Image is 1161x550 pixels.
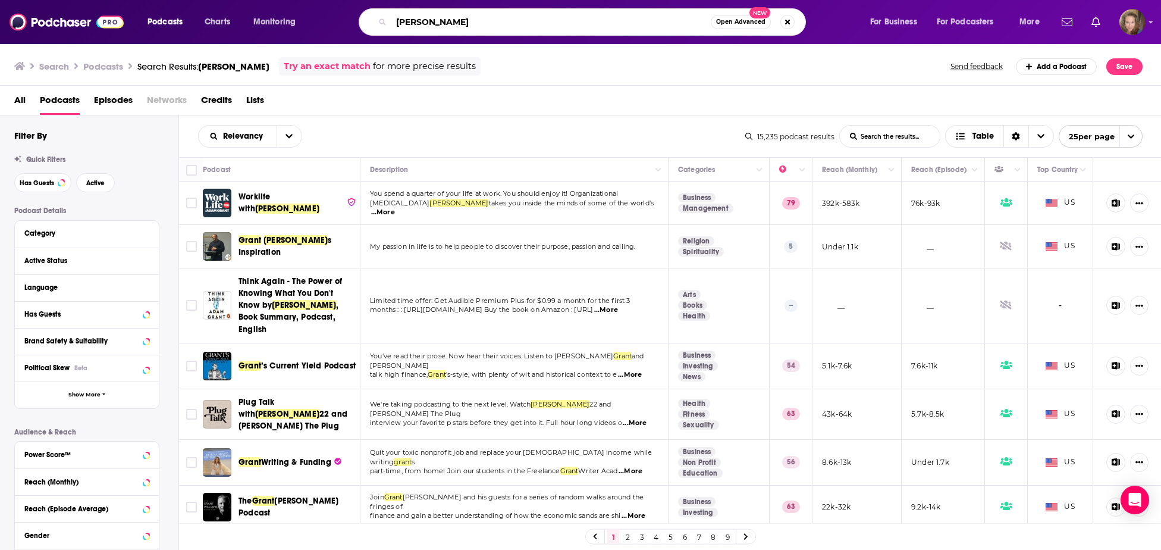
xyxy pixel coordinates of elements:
[972,132,994,140] span: Table
[370,400,611,418] span: 22 and [PERSON_NAME] The Plug
[1046,240,1075,252] span: US
[203,400,231,429] a: Plug Talk with Adam22 and Lena The Plug
[370,199,429,207] span: [MEDICAL_DATA]
[20,180,54,186] span: Has Guests
[370,305,593,314] span: months : : [URL][DOMAIN_NAME] Buy the book on Amazon : [URL]
[929,12,1011,32] button: open menu
[782,408,800,420] p: 63
[186,409,197,420] span: Toggle select row
[24,478,139,486] div: Reach (Monthly)
[370,296,630,305] span: Limited time offer: Get Audible Premium Plus for $0.99 a month for the first 3
[186,361,197,371] span: Toggle select row
[86,180,105,186] span: Active
[24,333,149,348] button: Brand Safety & Suitability
[1130,193,1149,212] button: Show More Button
[239,276,342,310] span: Think Again - The Power of Knowing What You Don't Know by
[253,14,296,30] span: Monitoring
[83,61,123,72] h3: Podcasts
[24,474,149,489] button: Reach (Monthly)
[578,467,617,475] span: Writer Acad
[284,60,371,73] a: Try an exact match
[15,382,159,408] button: Show More
[370,493,644,511] span: [PERSON_NAME] and his guests for a series of random walks around the fringes of
[24,451,139,459] div: Power Score™
[26,155,65,164] span: Quick Filters
[201,90,232,115] a: Credits
[24,446,149,461] button: Power Score™
[594,305,618,315] span: ...More
[716,19,765,25] span: Open Advanced
[277,126,302,147] button: open menu
[1076,163,1090,177] button: Column Actions
[752,163,767,177] button: Column Actions
[370,352,644,370] span: and [PERSON_NAME]
[822,361,852,371] p: 5.1k-7.6k
[994,162,1011,177] div: Has Guests
[137,61,269,72] div: Search Results:
[945,125,1054,148] h2: Choose View
[24,253,149,268] button: Active Status
[862,12,932,32] button: open menu
[239,396,356,432] a: Plug Talk with[PERSON_NAME]22 and [PERSON_NAME] The Plug
[1119,9,1146,35] img: User Profile
[24,283,142,292] div: Language
[239,409,347,431] span: 22 and [PERSON_NAME] The Plug
[531,400,589,408] span: [PERSON_NAME]
[139,12,198,32] button: open menu
[607,530,619,544] a: 1
[10,11,124,33] a: Podchaser - Follow, Share and Rate Podcasts
[678,468,723,478] a: Education
[428,370,446,379] span: Grant
[245,12,311,32] button: open menu
[822,502,851,512] p: 22k-32k
[239,276,356,335] a: Think Again - The Power of Knowing What You Don't Know by[PERSON_NAME], Book Summary, Podcast, En...
[203,232,231,261] img: Grant Adams Inspiration
[911,301,934,311] p: __
[560,467,579,475] span: Grant
[911,502,940,512] p: 9.2k-14k
[24,501,149,515] button: Reach (Episode Average)
[679,530,691,544] a: 6
[137,61,269,72] a: Search Results:[PERSON_NAME]
[884,163,899,177] button: Column Actions
[370,511,621,520] span: finance and gain a better understanding of how the economic sands are shi
[203,291,231,320] img: Think Again - The Power of Knowing What You Don't Know by Adam Grant, Book Summary, Podcast, English
[678,204,733,213] a: Management
[198,125,302,148] h2: Choose List sort
[239,300,339,334] span: , Book Summary, Podcast, English
[14,428,159,436] p: Audience & Reach
[94,90,133,115] span: Episodes
[678,447,716,457] a: Business
[347,197,356,207] img: verified Badge
[707,530,719,544] a: 8
[678,247,724,257] a: Spirituality
[203,162,231,177] div: Podcast
[785,299,798,311] p: --
[795,163,809,177] button: Column Actions
[384,493,403,501] span: Grant
[782,197,800,209] p: 79
[1119,9,1146,35] span: Logged in as smcclure267
[1106,58,1143,75] button: Save
[203,493,231,521] a: The Grant Williams Podcast
[721,530,733,544] a: 9
[822,198,860,208] p: 392k-583k
[14,173,71,192] button: Has Guests
[24,337,139,345] div: Brand Safety & Suitability
[1046,457,1075,468] span: US
[261,361,356,371] span: ’s Current Yield Podcast
[239,397,275,419] span: Plug Talk with
[1130,237,1149,256] button: Show More Button
[623,418,647,428] span: ...More
[678,162,715,177] div: Categories
[947,61,1006,71] button: Send feedback
[239,457,261,467] span: Grant
[239,235,356,258] a: Grant[PERSON_NAME]s Inspiration
[246,90,264,115] a: Lists
[203,448,231,477] a: Grant Writing & Funding
[911,242,934,252] p: __
[678,311,710,321] a: Health
[613,352,632,360] span: Grant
